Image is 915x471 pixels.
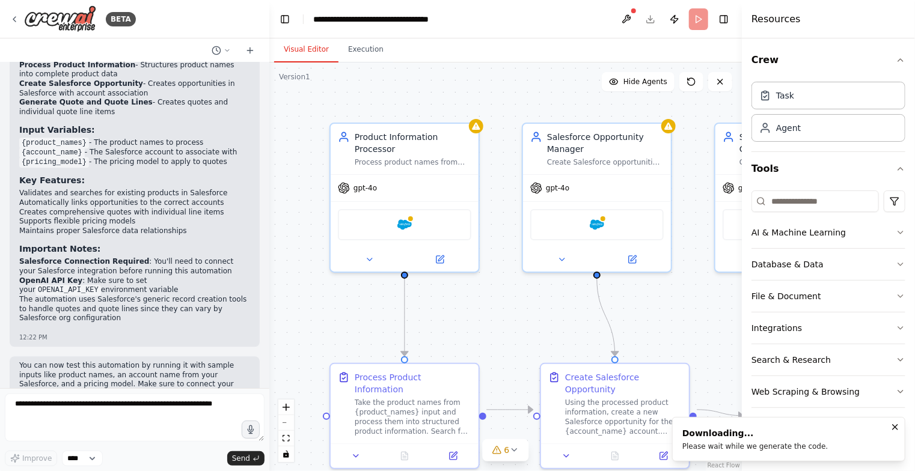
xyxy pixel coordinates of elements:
li: - The pricing model to apply to quotes [19,157,250,167]
span: gpt-4o [353,183,377,193]
span: Send [232,454,250,463]
button: Search & Research [751,344,905,375]
button: Improve [5,451,57,466]
div: Search & Research [751,354,831,366]
button: toggle interactivity [278,446,294,462]
strong: Important Notes: [19,244,100,254]
strong: Generate Quote and Quote Lines [19,98,153,106]
span: gpt-4o [546,183,569,193]
button: Execution [338,37,393,62]
button: Visual Editor [274,37,338,62]
span: Hide Agents [623,77,667,87]
div: Version 1 [279,72,310,82]
g: Edge from 0a324d0e-d212-4037-8a32-b720438bc71b to aff4d19b-24a2-4f46-89da-8f9254fa129b [697,404,743,422]
button: Hide right sidebar [715,11,732,28]
button: Open in side panel [432,449,474,463]
button: No output available [379,449,430,463]
div: Database & Data [751,258,824,270]
button: No output available [590,449,641,463]
div: Integrations [751,322,802,334]
div: Please wait while we generate the code. [682,442,828,451]
div: File & Document [751,290,821,302]
div: Process Product InformationTake the product names from {product_names} input and process them int... [329,363,480,469]
div: Product Information ProcessorProcess product names from {product_names} input and prepare structu... [329,123,480,273]
div: Crew [751,77,905,151]
button: fit view [278,431,294,446]
div: AI & Machine Learning [751,226,846,239]
button: Start a new chat [240,43,260,58]
nav: breadcrumb [313,13,448,25]
button: Hide Agents [602,72,675,91]
strong: Process Product Information [19,61,135,69]
li: - The product names to process [19,138,250,148]
button: Hide left sidebar [277,11,293,28]
img: Salesforce [397,217,412,232]
li: : You'll need to connect your Salesforce integration before running this automation [19,257,250,276]
li: : Make sure to set your environment variable [19,276,250,296]
button: Click to speak your automation idea [242,421,260,439]
li: Automatically links opportunities to the correct accounts [19,198,250,208]
button: Send [227,451,265,466]
div: Salesforce Opportunity ManagerCreate Salesforce opportunities for processed products from the {ac... [522,123,672,273]
button: Crew [751,43,905,77]
code: OPENAI_API_KEY [35,285,101,296]
button: Web Scraping & Browsing [751,376,905,407]
strong: Create Salesforce Opportunity [19,79,143,88]
strong: Salesforce Connection Required [19,257,149,266]
li: Creates comprehensive quotes with individual line items [19,208,250,217]
div: Process product names from {product_names} input and prepare structured product information for S... [355,157,471,167]
div: 12:22 PM [19,333,250,342]
li: Maintains proper Salesforce data relationships [19,226,250,236]
button: Open in side panel [598,252,666,267]
div: Task [776,90,794,102]
button: AI & Machine Learning [751,217,905,248]
div: Using the processed product information, create a new Salesforce opportunity for the {account_nam... [565,398,682,436]
div: Create Salesforce OpportunityUsing the processed product information, create a new Salesforce opp... [540,363,690,469]
strong: OpenAI API Key [19,276,82,285]
li: - Creates opportunities in Salesforce with account association [19,79,250,98]
div: Process Product Information [355,371,471,395]
li: - Creates quotes and individual quote line items [19,98,250,117]
button: Database & Data [751,249,905,280]
img: Salesforce [590,217,604,232]
button: zoom in [278,400,294,415]
button: 6 [483,439,529,461]
li: Validates and searches for existing products in Salesforce [19,189,250,198]
div: Take the product names from {product_names} input and process them into structured product inform... [355,398,471,436]
button: Open in side panel [406,252,474,267]
li: Supports flexible pricing models [19,217,250,226]
div: Create Salesforce Opportunity [565,371,682,395]
div: BETA [106,12,136,26]
strong: Input Variables: [19,125,95,135]
code: {account_name} [19,147,85,158]
button: Integrations [751,312,905,344]
button: Open in side panel [643,449,684,463]
div: Tools [751,186,905,418]
div: Salesforce Quote GeneratorCreate comprehensive Salesforce quotes and quote line items for the opp... [714,123,865,273]
code: {pricing_model} [19,157,89,168]
li: - The Salesforce account to associate with [19,148,250,157]
li: - Structures product names into complete product data [19,61,250,79]
div: Product Information Processor [355,131,471,155]
button: zoom out [278,415,294,431]
span: Improve [22,454,52,463]
img: Logo [24,5,96,32]
p: You can now test this automation by running it with sample inputs like product names, an account ... [19,361,250,398]
div: React Flow controls [278,400,294,462]
button: File & Document [751,281,905,312]
div: Agent [776,122,801,134]
code: {product_names} [19,138,89,148]
button: Tools [751,152,905,186]
h4: Resources [751,12,801,26]
g: Edge from 9a6426d4-ea95-409e-a98e-f2c1bd3c69f2 to dbff3f3c-0c27-44b3-97d0-c0c7119933ea [399,266,411,356]
g: Edge from 4ed4fa6b-fb13-4ef7-bcaa-69727da7c2b6 to 0a324d0e-d212-4037-8a32-b720438bc71b [591,278,621,356]
li: The automation uses Salesforce's generic record creation tools to handle quotes and quote lines s... [19,295,250,323]
g: Edge from dbff3f3c-0c27-44b3-97d0-c0c7119933ea to 0a324d0e-d212-4037-8a32-b720438bc71b [486,404,533,416]
div: Downloading... [682,427,828,439]
div: Web Scraping & Browsing [751,386,860,398]
span: 6 [504,444,510,456]
div: Create Salesforce opportunities for processed products from the {account_name} account, ensuring ... [547,157,664,167]
div: Salesforce Opportunity Manager [547,131,664,155]
button: Switch to previous chat [207,43,236,58]
strong: Key Features: [19,175,85,185]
